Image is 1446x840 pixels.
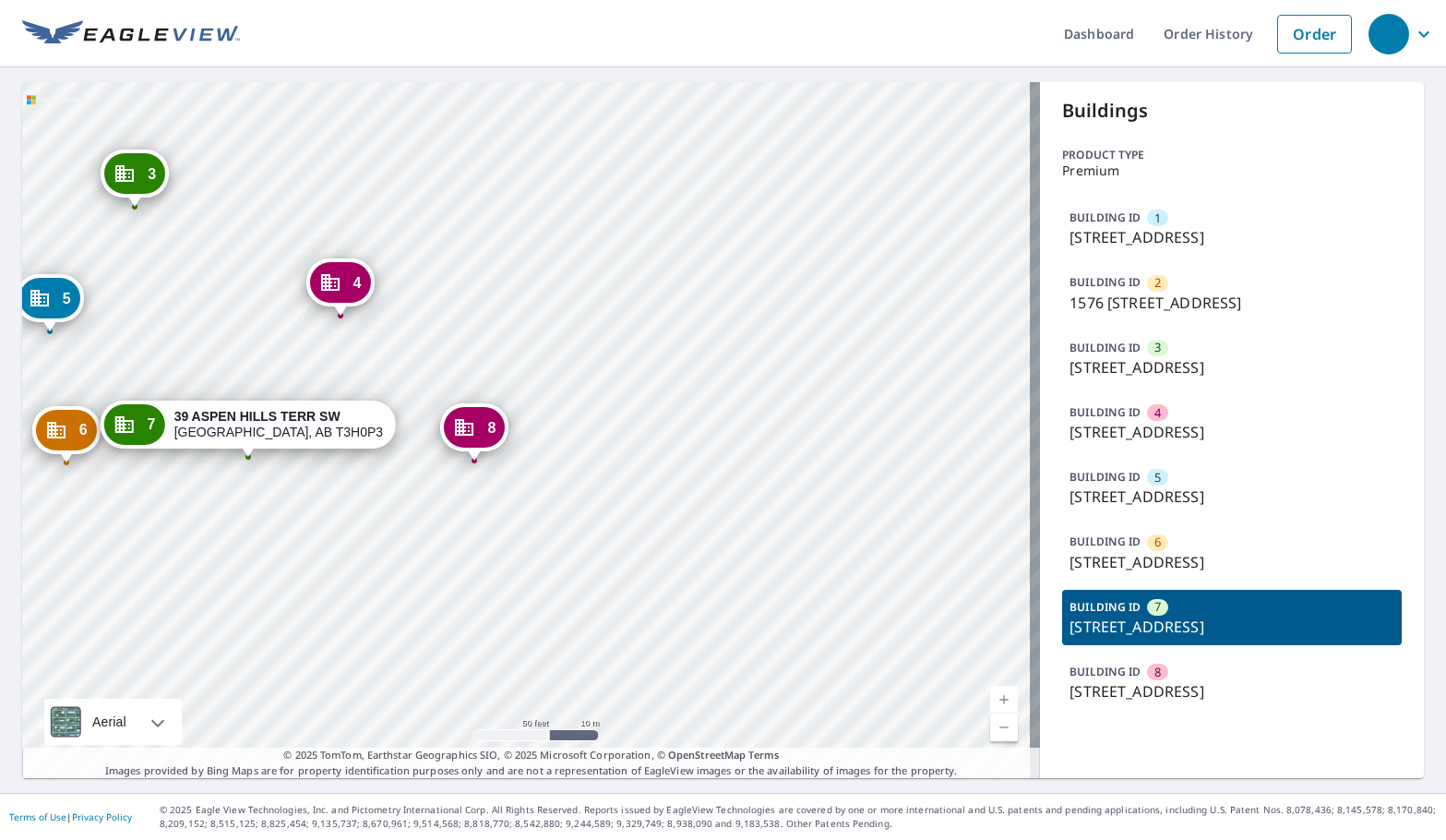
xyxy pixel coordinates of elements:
[353,276,361,290] span: 4
[1070,551,1394,573] p: [STREET_ADDRESS]
[148,167,156,181] span: 3
[1070,664,1141,679] p: BUILDING ID
[79,423,88,437] span: 6
[101,401,396,458] div: Dropped pin, building 7, Commercial property, 39 ASPEN HILLS TERR SW CALGARY, AB T3H0P3
[305,258,374,316] div: Dropped pin, building 4, Commercial property, 79 ASPEN HILLS TERR SW CALGARY, AB T3H0P4
[1070,340,1141,355] p: BUILDING ID
[1070,274,1141,290] p: BUILDING ID
[1154,598,1161,616] span: 7
[990,686,1018,714] a: Current Level 19, Zoom In
[32,406,101,463] div: Dropped pin, building 6, Commercial property, 25 ASPEN HILLS TERR SW CALGARY, AB T3H0P3
[668,748,746,762] a: OpenStreetMap
[16,274,84,331] div: Dropped pin, building 5, Commercial property, 14 ASPEN HILLS TERR SW CALGARY, AB T3H0P3
[1154,404,1161,422] span: 4
[1070,680,1394,702] p: [STREET_ADDRESS]
[1070,356,1394,378] p: [STREET_ADDRESS]
[1154,534,1161,551] span: 6
[283,748,779,763] span: © 2025 TomTom, Earthstar Geographics SIO, © 2025 Microsoft Corporation, ©
[22,20,240,48] img: EV Logo
[1062,97,1402,125] p: Buildings
[1070,534,1141,549] p: BUILDING ID
[1070,469,1141,485] p: BUILDING ID
[9,811,132,822] p: |
[160,803,1437,831] p: © 2025 Eagle View Technologies, Inc. and Pictometry International Corp. All Rights Reserved. Repo...
[990,714,1018,741] a: Current Level 19, Zoom Out
[1154,210,1161,227] span: 1
[1154,339,1161,356] span: 3
[1154,664,1161,681] span: 8
[440,403,508,461] div: Dropped pin, building 8, Commercial property, 55 ASPEN HILLS TERR SW CALGARY, AB T3H0P3
[1277,15,1352,54] a: Order
[1070,486,1394,508] p: [STREET_ADDRESS]
[487,421,496,435] span: 8
[63,292,71,306] span: 5
[1070,210,1141,225] p: BUILDING ID
[1070,226,1394,248] p: [STREET_ADDRESS]
[1070,421,1394,443] p: [STREET_ADDRESS]
[1154,469,1161,486] span: 5
[148,417,156,431] span: 7
[1070,616,1394,638] p: [STREET_ADDRESS]
[22,748,1040,778] p: Images provided by Bing Maps are for property identification purposes only and are not a represen...
[101,150,169,207] div: Dropped pin, building 3, Commercial property, 89 ASPEN HILLS TERR SW CALGARY, AB T3H0P4
[1070,404,1141,420] p: BUILDING ID
[1070,292,1394,314] p: 1576 [STREET_ADDRESS]
[1154,274,1161,292] span: 2
[44,699,182,745] div: Aerial
[174,409,383,440] div: [GEOGRAPHIC_DATA], AB T3H0P3
[174,409,341,424] strong: 39 ASPEN HILLS TERR SW
[87,699,132,745] div: Aerial
[748,748,779,762] a: Terms
[1062,147,1402,163] p: Product type
[72,810,132,823] a: Privacy Policy
[1070,599,1141,615] p: BUILDING ID
[1062,163,1402,178] p: Premium
[9,810,66,823] a: Terms of Use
